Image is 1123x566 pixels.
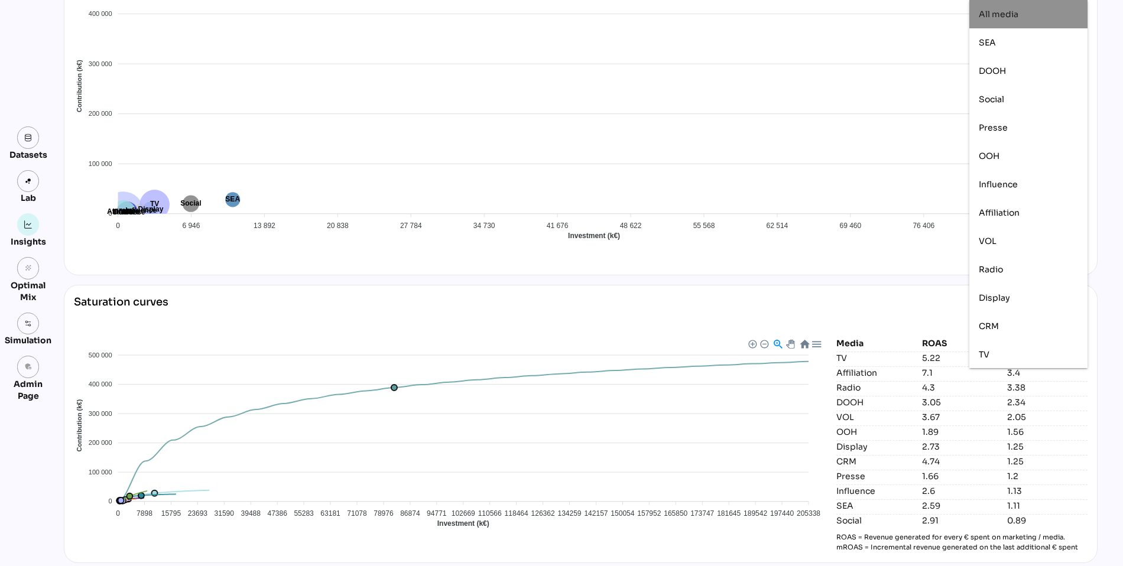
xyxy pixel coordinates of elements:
span: Social [979,94,1004,105]
div: Radio [836,382,917,393]
div: 4.3 [922,382,1002,393]
tspan: 23693 [188,509,208,518]
tspan: 7898 [137,509,152,518]
tspan: 205338 [797,509,820,518]
tspan: 173747 [690,509,714,518]
tspan: 31590 [215,509,235,518]
div: 2.05 [1007,411,1088,423]
div: Datasets [9,149,47,161]
img: data.svg [24,134,33,142]
div: Lab [15,192,41,204]
tspan: 0 [108,497,112,505]
tspan: 118464 [505,509,528,518]
div: 2.73 [922,441,1002,453]
div: Presse [836,470,917,482]
img: lab.svg [24,177,33,186]
tspan: 13 892 [254,222,275,230]
div: Saturation curves [74,295,168,328]
tspan: 71078 [347,509,367,518]
span: DOOH [979,66,1006,76]
tspan: 165850 [664,509,687,518]
tspan: 150054 [611,509,634,518]
span: Affiliation [979,207,1020,218]
tspan: 20 838 [327,222,349,230]
tspan: 0 [116,509,120,518]
tspan: 27 784 [400,222,422,230]
text: Contribution (k€) [76,399,83,452]
div: ROAS [922,337,1002,349]
tspan: 63181 [320,509,340,518]
div: Display [836,441,917,453]
tspan: 86874 [400,509,420,518]
div: 1.13 [1007,485,1088,497]
span: OOH [979,151,999,161]
div: 1.2 [1007,470,1088,482]
div: 3.38 [1007,382,1088,393]
div: Simulation [5,334,51,346]
div: SEA [836,500,917,512]
tspan: 39488 [241,509,261,518]
tspan: 110566 [478,509,502,518]
div: Zoom In [748,339,756,347]
tspan: 126362 [531,509,555,518]
div: Influence [836,485,917,497]
span: Radio [979,264,1003,275]
tspan: 6 946 [182,222,200,230]
div: DOOH [836,396,917,408]
tspan: 181645 [717,509,741,518]
text: Contribution (k€) [76,60,83,112]
div: TV [836,352,917,364]
div: 1.25 [1007,456,1088,467]
div: 1.66 [922,470,1002,482]
span: SEA [979,37,996,48]
div: 1.56 [1007,426,1088,438]
i: grain [24,264,33,272]
div: Selection Zoom [773,339,783,349]
tspan: 41 676 [547,222,569,230]
div: 3.4 [1007,367,1088,379]
div: Social [836,515,917,526]
tspan: 69 460 [840,222,862,230]
tspan: 62 514 [767,222,788,230]
tspan: 142157 [584,509,608,518]
tspan: 157952 [637,509,661,518]
span: Display [979,292,1010,303]
div: 5.22 [922,352,1002,364]
text: Investment (k€) [568,232,620,240]
tspan: 300 000 [89,410,112,417]
div: 2.59 [922,500,1002,512]
div: CRM [836,456,917,467]
p: ROAS = Revenue generated for every € spent on marketing / media. mROAS = Incremental revenue gene... [836,532,1088,552]
div: Admin Page [5,378,51,402]
div: 1.11 [1007,500,1088,512]
tspan: 200 000 [89,439,112,446]
tspan: 55 568 [693,222,715,230]
tspan: 500 000 [89,352,112,359]
i: admin_panel_settings [24,363,33,371]
div: Panning [786,340,793,347]
div: Zoom Out [760,339,768,347]
div: 1.25 [1007,441,1088,453]
tspan: 15795 [161,509,181,518]
tspan: 200 000 [89,110,112,117]
div: Affiliation [836,367,917,379]
div: 2.34 [1007,396,1088,408]
div: Insights [11,236,46,248]
tspan: 48 622 [620,222,642,230]
span: CRM [979,321,999,331]
div: OOH [836,426,917,438]
img: settings.svg [24,320,33,328]
tspan: 100 000 [89,469,112,476]
div: 3.05 [922,396,1002,408]
tspan: 55283 [294,509,314,518]
div: 2.91 [922,515,1002,526]
tspan: 34 730 [473,222,495,230]
tspan: 100 000 [89,160,112,167]
tspan: 78976 [374,509,394,518]
tspan: 189542 [744,509,767,518]
tspan: 0 [108,210,112,217]
tspan: 102669 [452,509,475,518]
div: Reset Zoom [799,339,809,349]
tspan: 94771 [427,509,447,518]
tspan: 400 000 [89,380,112,388]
